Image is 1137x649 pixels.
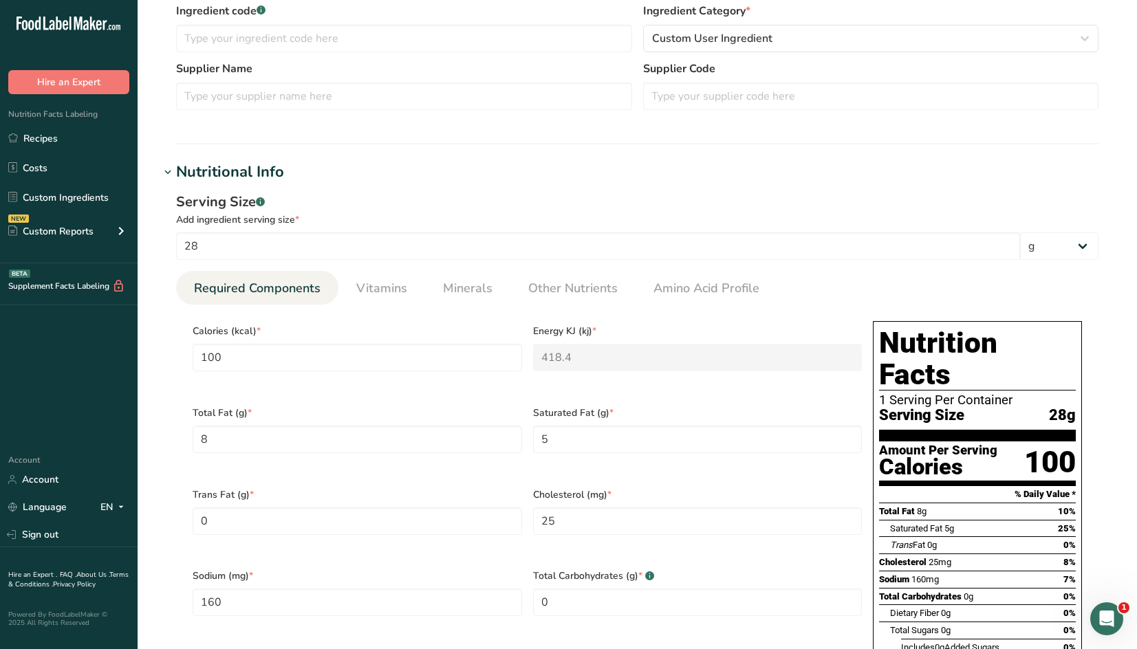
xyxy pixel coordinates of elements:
[1063,557,1076,567] span: 8%
[652,30,772,47] span: Custom User Ingredient
[193,569,522,583] span: Sodium (mg)
[8,214,29,223] div: NEW
[927,540,937,550] span: 0g
[176,82,632,110] input: Type your supplier name here
[879,557,927,567] span: Cholesterol
[643,3,1099,19] label: Ingredient Category
[9,269,30,278] div: BETA
[60,570,76,580] a: FAQ .
[879,407,964,424] span: Serving Size
[193,406,522,420] span: Total Fat (g)
[194,279,321,298] span: Required Components
[879,591,962,602] span: Total Carbohydrates
[879,444,997,457] div: Amount Per Serving
[176,60,632,77] label: Supplier Name
[964,591,973,602] span: 0g
[176,161,284,184] div: Nutritional Info
[176,232,1020,260] input: Type your serving size here
[653,279,759,298] span: Amino Acid Profile
[890,625,939,635] span: Total Sugars
[1063,574,1076,584] span: 7%
[643,82,1099,110] input: Type your supplier code here
[8,570,129,589] a: Terms & Conditions .
[929,557,951,567] span: 25mg
[8,70,129,94] button: Hire an Expert
[1063,608,1076,618] span: 0%
[176,192,1098,212] div: Serving Size
[1058,523,1076,533] span: 25%
[8,610,129,627] div: Powered By FoodLabelMaker © 2025 All Rights Reserved
[941,608,951,618] span: 0g
[1049,407,1076,424] span: 28g
[8,570,57,580] a: Hire an Expert .
[890,540,913,550] i: Trans
[533,569,863,583] span: Total Carbohydrates (g)
[879,327,1076,390] h1: Nutrition Facts
[8,495,67,519] a: Language
[76,570,109,580] a: About Us .
[1063,540,1076,550] span: 0%
[8,224,94,239] div: Custom Reports
[1063,625,1076,635] span: 0%
[533,406,863,420] span: Saturated Fat (g)
[1058,506,1076,516] span: 10%
[890,523,942,533] span: Saturated Fat
[879,574,909,584] span: Sodium
[176,212,1098,227] div: Add ingredient serving size
[1063,591,1076,602] span: 0%
[533,324,863,338] span: Energy KJ (kj)
[100,499,129,516] div: EN
[879,393,1076,407] div: 1 Serving Per Container
[193,487,522,502] span: Trans Fat (g)
[533,487,863,502] span: Cholesterol (mg)
[176,3,632,19] label: Ingredient code
[356,279,407,298] span: Vitamins
[911,574,939,584] span: 160mg
[879,486,1076,503] section: % Daily Value *
[917,506,927,516] span: 8g
[53,580,96,589] a: Privacy Policy
[879,457,997,477] div: Calories
[176,25,632,52] input: Type your ingredient code here
[1118,602,1129,613] span: 1
[1090,602,1123,635] iframe: Intercom live chat
[879,506,915,516] span: Total Fat
[193,324,522,338] span: Calories (kcal)
[941,625,951,635] span: 0g
[1024,444,1076,481] div: 100
[944,523,954,533] span: 5g
[443,279,492,298] span: Minerals
[643,60,1099,77] label: Supplier Code
[643,25,1099,52] button: Custom User Ingredient
[890,608,939,618] span: Dietary Fiber
[890,540,925,550] span: Fat
[528,279,618,298] span: Other Nutrients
